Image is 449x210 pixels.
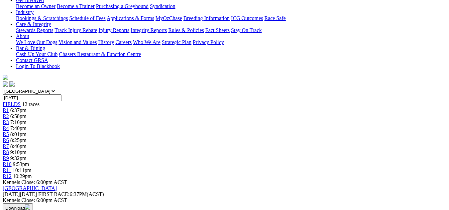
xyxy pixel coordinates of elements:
a: Integrity Reports [131,27,167,33]
span: 6:58pm [10,113,27,119]
a: R4 [3,125,9,131]
a: Injury Reports [98,27,129,33]
a: R1 [3,107,9,113]
a: Fact Sheets [205,27,230,33]
a: History [98,39,114,45]
span: 6:37PM(ACST) [38,191,104,197]
a: Privacy Policy [193,39,224,45]
div: Care & Integrity [16,27,446,33]
span: 12 races [22,101,40,107]
a: Stewards Reports [16,27,53,33]
a: Purchasing a Greyhound [96,3,149,9]
a: Race Safe [264,15,285,21]
span: 8:25pm [10,137,27,143]
span: 8:46pm [10,143,27,149]
a: Rules & Policies [168,27,204,33]
img: logo-grsa-white.png [3,75,8,80]
a: R3 [3,119,9,125]
a: R7 [3,143,9,149]
a: R2 [3,113,9,119]
div: Get Involved [16,3,446,9]
a: R10 [3,161,12,167]
span: 7:40pm [10,125,27,131]
a: Applications & Forms [107,15,154,21]
span: 8:01pm [10,131,27,137]
a: MyOzChase [156,15,182,21]
a: Cash Up Your Club [16,51,57,57]
span: 9:53pm [13,161,29,167]
span: [DATE] [3,191,37,197]
span: FIRST RACE: [38,191,69,197]
span: 10:29pm [13,173,32,179]
a: Track Injury Rebate [55,27,97,33]
a: Bar & Dining [16,45,45,51]
a: Become a Trainer [57,3,95,9]
img: download.svg [25,204,30,210]
input: Select date [3,94,61,101]
span: Kennels Close: 6:00pm ACST [3,179,67,185]
a: ICG Outcomes [231,15,263,21]
a: R8 [3,149,9,155]
a: Breeding Information [183,15,230,21]
a: Care & Integrity [16,21,51,27]
a: Syndication [150,3,175,9]
a: Schedule of Fees [69,15,105,21]
a: Strategic Plan [162,39,191,45]
a: Industry [16,9,34,15]
span: 6:37pm [10,107,27,113]
span: 9:32pm [10,155,27,161]
a: FIELDS [3,101,21,107]
a: Vision and Values [58,39,97,45]
a: R5 [3,131,9,137]
a: R11 [3,167,11,173]
span: 10:11pm [13,167,31,173]
a: Chasers Restaurant & Function Centre [59,51,141,57]
div: Bar & Dining [16,51,446,57]
a: Careers [115,39,132,45]
img: facebook.svg [3,81,8,87]
span: 7:16pm [10,119,27,125]
a: Become an Owner [16,3,56,9]
div: Industry [16,15,446,21]
span: 9:10pm [10,149,27,155]
a: About [16,33,29,39]
a: We Love Our Dogs [16,39,57,45]
a: R6 [3,137,9,143]
a: Stay On Track [231,27,262,33]
span: [DATE] [3,191,20,197]
a: Contact GRSA [16,57,48,63]
a: R12 [3,173,12,179]
a: Who We Are [133,39,161,45]
div: Kennels Close: 6:00pm ACST [3,197,446,203]
img: twitter.svg [9,81,15,87]
a: Login To Blackbook [16,63,60,69]
a: R9 [3,155,9,161]
a: Bookings & Scratchings [16,15,68,21]
a: [GEOGRAPHIC_DATA] [3,185,57,191]
div: About [16,39,446,45]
